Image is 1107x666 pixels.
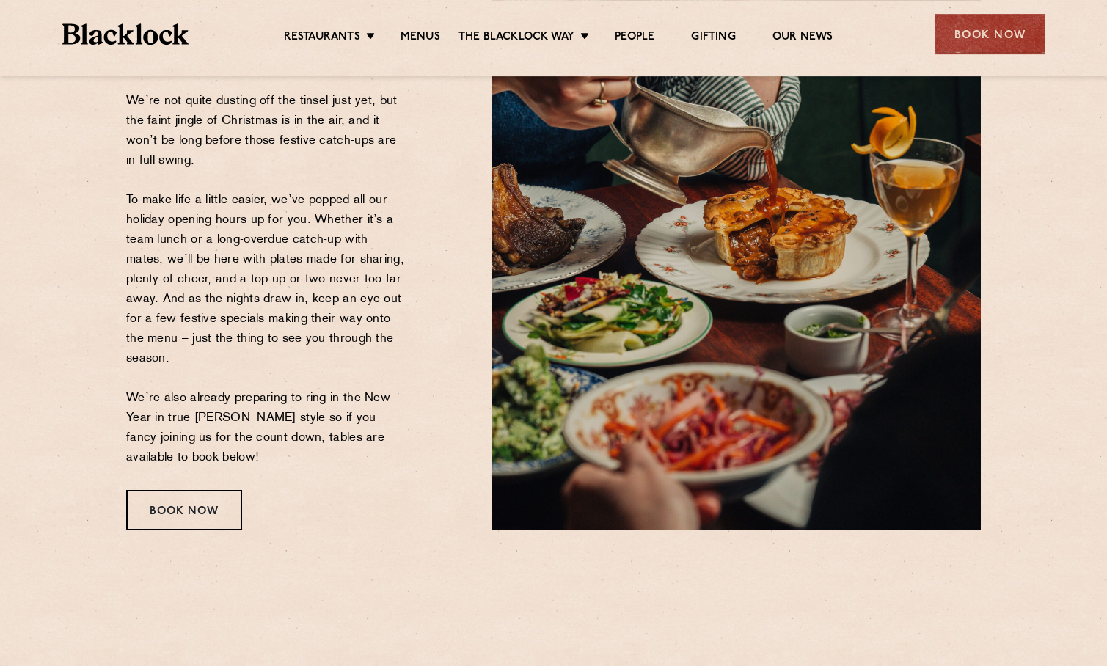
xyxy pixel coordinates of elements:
[935,14,1045,54] div: Book Now
[401,30,440,46] a: Menus
[126,490,242,530] div: Book Now
[615,30,654,46] a: People
[284,30,360,46] a: Restaurants
[62,23,189,45] img: BL_Textured_Logo-footer-cropped.svg
[458,30,574,46] a: The Blacklock Way
[772,30,833,46] a: Our News
[691,30,735,46] a: Gifting
[126,92,407,468] p: We’re not quite dusting off the tinsel just yet, but the faint jingle of Christmas is in the air,...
